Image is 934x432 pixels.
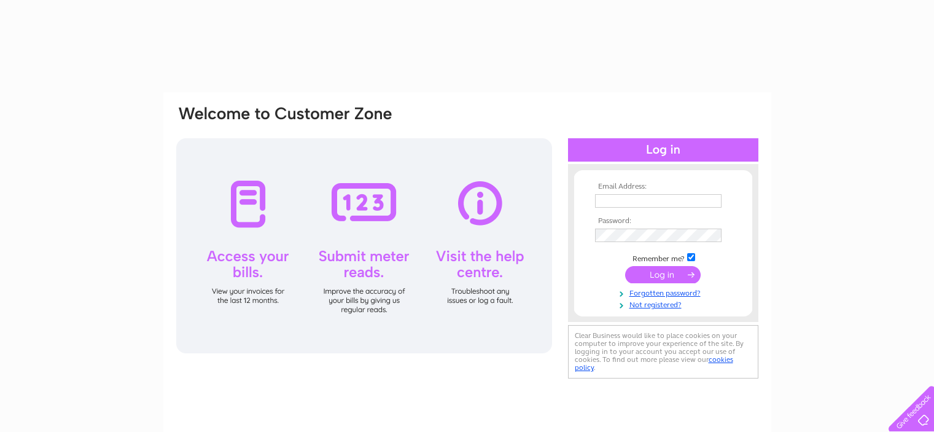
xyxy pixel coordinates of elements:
a: Forgotten password? [595,286,734,298]
a: cookies policy [575,355,733,372]
a: Not registered? [595,298,734,310]
th: Password: [592,217,734,226]
td: Remember me? [592,251,734,264]
th: Email Address: [592,183,734,191]
input: Submit [625,266,701,283]
div: Clear Business would like to place cookies on your computer to improve your experience of the sit... [568,325,758,379]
